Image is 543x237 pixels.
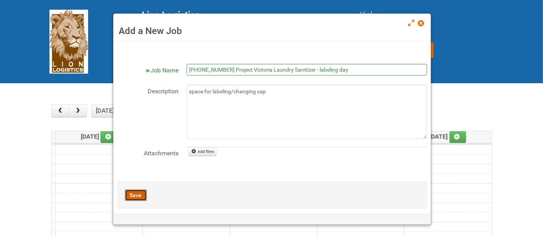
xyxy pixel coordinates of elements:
span: Lion Logistics [142,10,200,21]
h3: Add a New Job [119,25,425,37]
button: Save [125,189,147,201]
div: [STREET_ADDRESS] [GEOGRAPHIC_DATA] tel: [PHONE_NUMBER] [142,10,341,65]
img: Lion Logistics [49,10,88,74]
span: [DATE] [81,133,117,140]
button: [DATE] [92,104,118,117]
label: Job Name [117,64,179,75]
label: Description [117,85,179,96]
a: Add files [189,148,217,156]
a: Add an event [100,131,117,143]
a: Lion Logistics [49,38,88,45]
span: [DATE] [430,133,466,140]
label: Attachments [117,147,179,158]
div: Hi al, [360,10,494,19]
a: Add an event [449,131,466,143]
